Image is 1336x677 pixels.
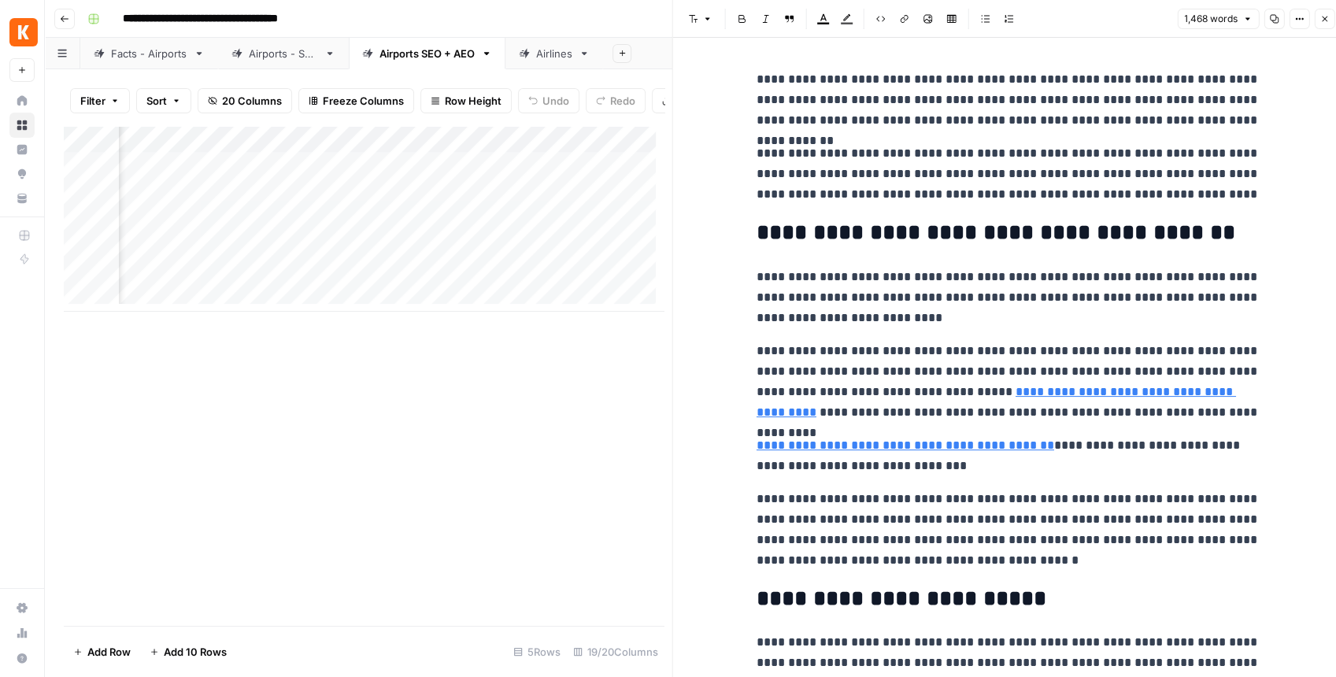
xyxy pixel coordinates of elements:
[80,38,218,69] a: Facts - Airports
[610,93,635,109] span: Redo
[9,113,35,138] a: Browse
[136,88,191,113] button: Sort
[9,186,35,211] a: Your Data
[505,38,603,69] a: Airlines
[80,93,105,109] span: Filter
[567,639,664,664] div: 19/20 Columns
[323,93,404,109] span: Freeze Columns
[9,620,35,646] a: Usage
[420,88,512,113] button: Row Height
[9,595,35,620] a: Settings
[222,93,282,109] span: 20 Columns
[445,93,501,109] span: Row Height
[9,646,35,671] button: Help + Support
[507,639,567,664] div: 5 Rows
[1184,12,1238,26] span: 1,468 words
[1177,9,1259,29] button: 1,468 words
[87,644,131,660] span: Add Row
[111,46,187,61] div: Facts - Airports
[586,88,646,113] button: Redo
[379,46,475,61] div: Airports SEO + AEO
[298,88,414,113] button: Freeze Columns
[198,88,292,113] button: 20 Columns
[64,639,140,664] button: Add Row
[518,88,579,113] button: Undo
[9,18,38,46] img: Kayak Logo
[140,639,236,664] button: Add 10 Rows
[9,161,35,187] a: Opportunities
[164,644,227,660] span: Add 10 Rows
[349,38,505,69] a: Airports SEO + AEO
[70,88,130,113] button: Filter
[9,88,35,113] a: Home
[218,38,349,69] a: Airports - SEO
[542,93,569,109] span: Undo
[9,137,35,162] a: Insights
[249,46,318,61] div: Airports - SEO
[146,93,167,109] span: Sort
[9,13,35,52] button: Workspace: Kayak
[536,46,572,61] div: Airlines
